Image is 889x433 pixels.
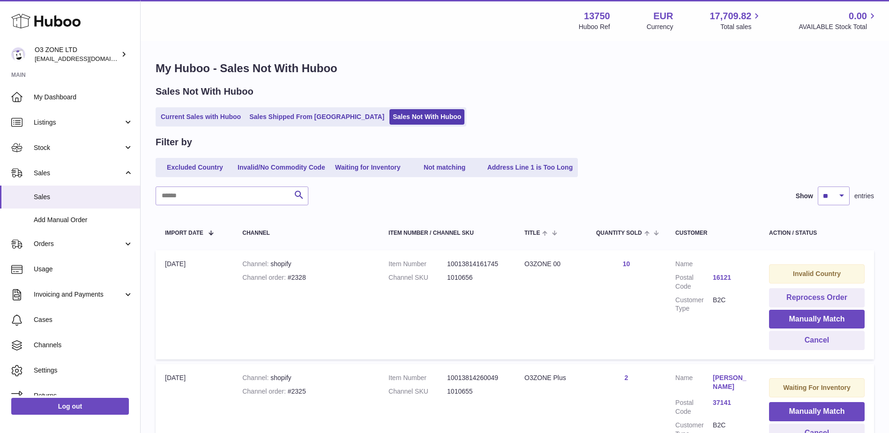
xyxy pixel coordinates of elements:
div: Item Number / Channel SKU [388,230,506,236]
dd: 10013814260049 [447,373,506,382]
div: O3ZONE 00 [524,260,577,269]
dt: Item Number [388,373,447,382]
button: Reprocess Order [769,288,865,307]
a: 0.00 AVAILABLE Stock Total [799,10,878,31]
a: [PERSON_NAME] [713,373,750,391]
span: Orders [34,239,123,248]
div: Action / Status [769,230,865,236]
a: 17,709.82 Total sales [710,10,762,31]
a: Invalid/No Commodity Code [234,160,329,175]
a: Address Line 1 is Too Long [484,160,576,175]
button: Manually Match [769,402,865,421]
img: hello@o3zoneltd.co.uk [11,47,25,61]
a: Excluded Country [157,160,232,175]
strong: 13750 [584,10,610,22]
span: Sales [34,169,123,178]
span: AVAILABLE Stock Total [799,22,878,31]
span: entries [854,192,874,201]
dd: B2C [713,296,750,314]
div: Huboo Ref [579,22,610,31]
span: 0.00 [849,10,867,22]
dt: Channel SKU [388,273,447,282]
span: Invoicing and Payments [34,290,123,299]
a: Log out [11,398,129,415]
dt: Customer Type [675,296,713,314]
a: Sales Not With Huboo [389,109,464,125]
label: Show [796,192,813,201]
span: Total sales [720,22,762,31]
span: Stock [34,143,123,152]
span: Settings [34,366,133,375]
a: Current Sales with Huboo [157,109,244,125]
dd: 1010655 [447,387,506,396]
div: Currency [647,22,673,31]
h2: Sales Not With Huboo [156,85,254,98]
a: Waiting for Inventory [330,160,405,175]
td: [DATE] [156,250,233,359]
span: Listings [34,118,123,127]
a: 37141 [713,398,750,407]
strong: Waiting For Inventory [783,384,850,391]
span: Import date [165,230,203,236]
button: Cancel [769,331,865,350]
h1: My Huboo - Sales Not With Huboo [156,61,874,76]
span: Channels [34,341,133,350]
dt: Postal Code [675,273,713,291]
a: 16121 [713,273,750,282]
strong: Invalid Country [793,270,841,277]
span: Sales [34,193,133,202]
div: Customer [675,230,750,236]
div: O3 ZONE LTD [35,45,119,63]
button: Manually Match [769,310,865,329]
a: Sales Shipped From [GEOGRAPHIC_DATA] [246,109,388,125]
strong: Channel [242,260,270,268]
div: Channel [242,230,370,236]
span: 17,709.82 [710,10,751,22]
div: #2325 [242,387,370,396]
dd: 1010656 [447,273,506,282]
div: O3ZONE Plus [524,373,577,382]
span: Returns [34,391,133,400]
span: Title [524,230,540,236]
dt: Postal Code [675,398,713,416]
dt: Item Number [388,260,447,269]
strong: Channel order [242,388,288,395]
div: shopify [242,260,370,269]
dt: Channel SKU [388,387,447,396]
strong: EUR [653,10,673,22]
a: 10 [623,260,630,268]
dt: Name [675,260,713,269]
span: Add Manual Order [34,216,133,224]
dd: 10013814161745 [447,260,506,269]
span: Cases [34,315,133,324]
div: shopify [242,373,370,382]
span: Quantity Sold [596,230,642,236]
a: Not matching [407,160,482,175]
strong: Channel [242,374,270,381]
strong: Channel order [242,274,288,281]
h2: Filter by [156,136,192,149]
span: [EMAIL_ADDRESS][DOMAIN_NAME] [35,55,138,62]
dt: Name [675,373,713,394]
div: #2328 [242,273,370,282]
span: Usage [34,265,133,274]
span: My Dashboard [34,93,133,102]
a: 2 [625,374,628,381]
